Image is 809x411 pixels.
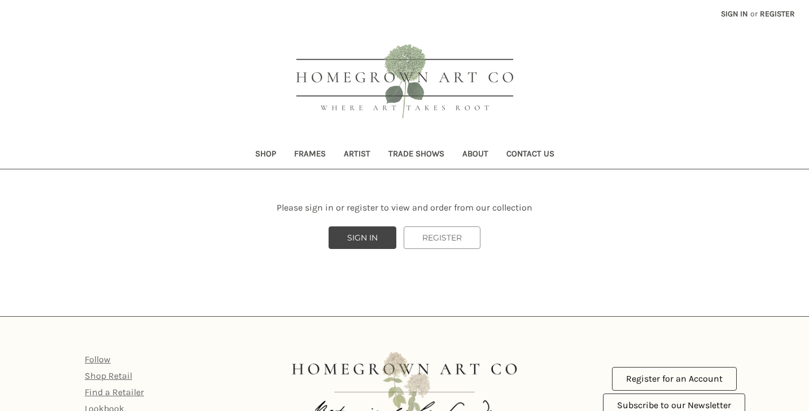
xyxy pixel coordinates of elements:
a: Artist [335,141,379,169]
a: Shop [246,141,285,169]
a: Trade Shows [379,141,453,169]
a: Find a Retailer [85,387,144,397]
img: HOMEGROWN ART CO [278,32,532,133]
a: Contact Us [497,141,563,169]
a: REGISTER [404,226,480,249]
a: Follow [85,354,111,365]
div: Register for an Account [603,367,745,391]
span: or [749,8,759,20]
span: Please sign in or register to view and order from our collection [277,202,532,213]
a: Shop Retail [85,370,132,381]
a: Frames [285,141,335,169]
a: Register for an Account [612,367,737,391]
a: SIGN IN [329,226,396,249]
a: About [453,141,497,169]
